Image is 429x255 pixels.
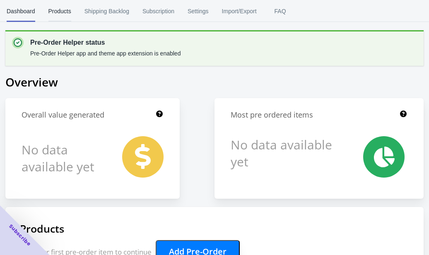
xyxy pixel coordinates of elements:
h1: Overview [5,74,424,90]
h1: Overall value generated [22,110,104,120]
span: Shipping Backlog [84,0,129,22]
span: FAQ [270,0,291,22]
h1: Products [20,221,409,236]
h1: Most pre ordered items [231,110,313,120]
span: Products [48,0,71,22]
span: Settings [188,0,209,22]
p: Pre-Order Helper status [30,38,181,48]
p: Pre-Order Helper app and theme app extension is enabled [30,49,181,58]
span: Subscribe [7,223,32,248]
span: Subscription [142,0,174,22]
h1: No data available yet [22,136,104,180]
h1: No data available yet [231,136,334,170]
span: Import/Export [222,0,257,22]
span: Dashboard [7,0,35,22]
